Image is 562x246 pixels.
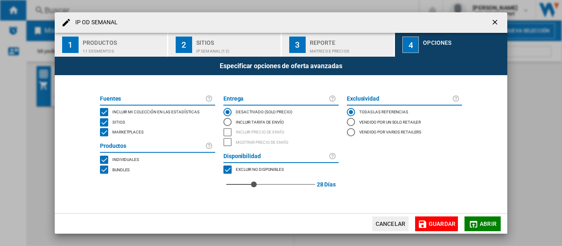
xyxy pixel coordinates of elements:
[223,127,339,138] md-checkbox: INCLUDE DELIVERY PRICE
[488,14,504,31] button: getI18NText('BUTTONS.CLOSE_DIALOG')
[55,57,507,75] div: Especificar opciones de oferta avanzadas
[62,37,79,53] div: 1
[55,33,168,57] button: 1 Productos 11 segmentos
[236,129,284,134] span: Incluir precio de envío
[223,94,329,104] label: Entrega
[236,166,284,172] span: Excluir no disponibles
[100,107,215,117] md-checkbox: INCLUDE MY SITE
[347,94,452,104] label: Exclusividad
[480,221,497,227] span: Abrir
[223,152,329,161] label: Disponibilidad
[100,117,215,127] md-checkbox: SITES
[317,175,336,194] label: 28 Días
[402,37,419,53] div: 4
[415,216,458,231] button: Guardar
[310,45,391,53] div: Matriz de precios
[112,119,125,124] span: Sitios
[100,154,215,165] md-checkbox: SINGLE
[112,108,200,114] span: Incluir mi colección en las estadísticas
[464,216,501,231] button: Abrir
[176,37,192,53] div: 2
[71,18,118,27] h4: IP OD SEMANAL
[196,45,277,53] div: IP SEMANAL (12)
[310,36,391,45] div: Reporte
[112,129,144,134] span: Marketplaces
[289,37,306,53] div: 3
[168,33,281,57] button: 2 Sitios IP SEMANAL (12)
[347,127,462,137] md-radio-button: Vendido por varios retailers
[236,139,288,145] span: Mostrar precio de envío
[282,33,395,57] button: 3 Reporte Matriz de precios
[112,166,130,172] span: Bundles
[83,36,164,45] div: Productos
[100,94,205,104] label: Fuentes
[223,117,339,127] md-radio-button: Incluir tarifa de envío
[100,127,215,138] md-checkbox: MARKETPLACES
[223,107,339,117] md-radio-button: DESACTIVADO (solo precio)
[372,216,409,231] button: Cancelar
[223,137,339,147] md-checkbox: SHOW DELIVERY PRICE
[226,175,315,194] md-slider: red
[423,36,504,45] div: Opciones
[196,36,277,45] div: Sitios
[429,221,455,227] span: Guardar
[347,107,462,117] md-radio-button: Todas las referencias
[491,18,501,28] ng-md-icon: getI18NText('BUTTONS.CLOSE_DIALOG')
[100,141,205,151] label: Productos
[83,45,164,53] div: 11 segmentos
[347,117,462,127] md-radio-button: Vendido por un solo retailer
[100,165,215,175] md-checkbox: BUNDLES
[112,156,139,162] span: Individuales
[223,165,339,175] md-checkbox: MARKETPLACES
[395,33,507,57] button: 4 Opciones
